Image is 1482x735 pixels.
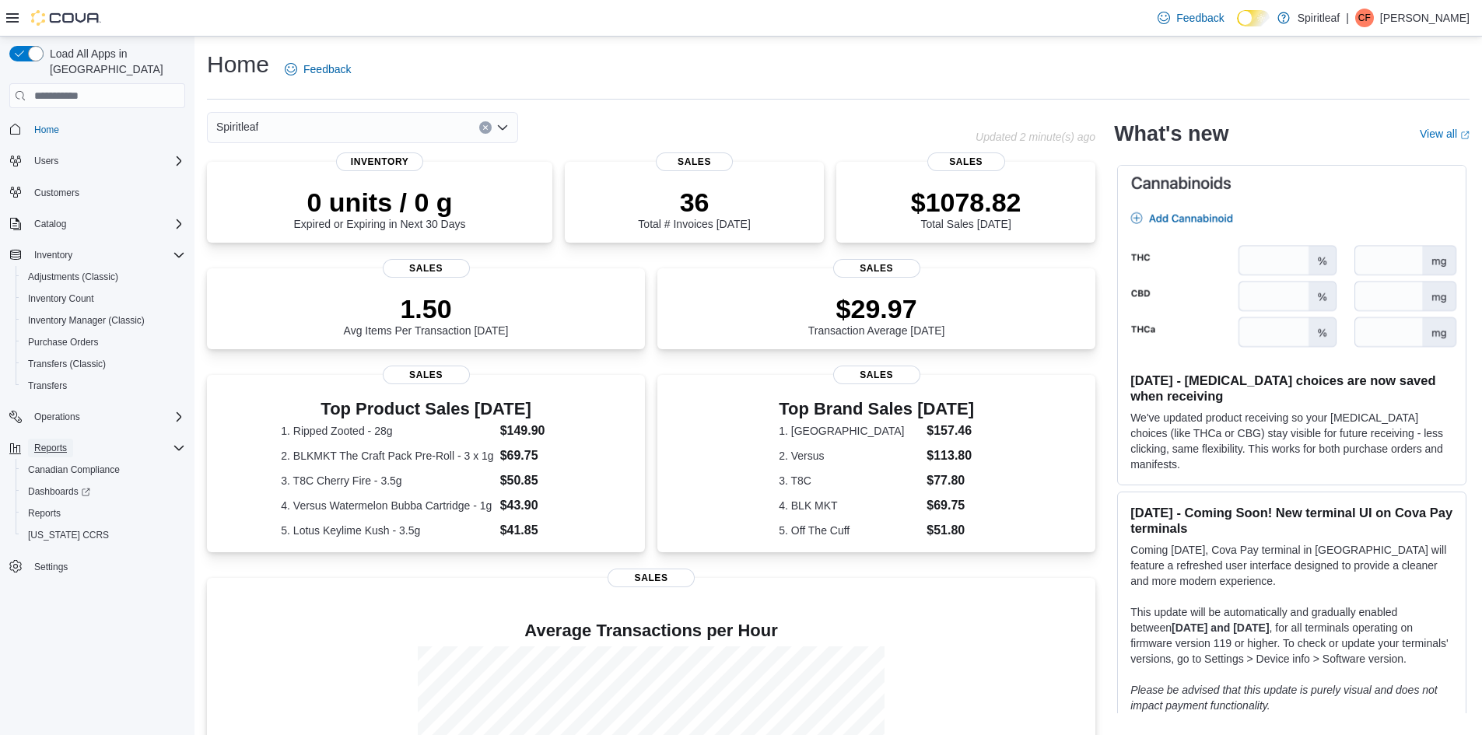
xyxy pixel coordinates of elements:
[500,471,571,490] dd: $50.85
[927,446,974,465] dd: $113.80
[3,437,191,459] button: Reports
[1420,128,1470,140] a: View allExternal link
[22,289,185,308] span: Inventory Count
[16,459,191,481] button: Canadian Compliance
[500,446,571,465] dd: $69.75
[28,183,185,202] span: Customers
[1380,9,1470,27] p: [PERSON_NAME]
[638,187,750,230] div: Total # Invoices [DATE]
[207,49,269,80] h1: Home
[28,507,61,520] span: Reports
[31,10,101,26] img: Cova
[294,187,466,230] div: Expired or Expiring in Next 30 Days
[303,61,351,77] span: Feedback
[22,504,185,523] span: Reports
[833,366,920,384] span: Sales
[779,523,920,538] dt: 5. Off The Cuff
[3,213,191,235] button: Catalog
[16,502,191,524] button: Reports
[3,244,191,266] button: Inventory
[22,355,185,373] span: Transfers (Classic)
[22,376,185,395] span: Transfers
[28,439,185,457] span: Reports
[28,215,72,233] button: Catalog
[1130,410,1453,472] p: We've updated product receiving so your [MEDICAL_DATA] choices (like THCa or CBG) stay visible fo...
[479,121,492,134] button: Clear input
[28,246,185,264] span: Inventory
[28,336,99,348] span: Purchase Orders
[22,482,96,501] a: Dashboards
[22,482,185,501] span: Dashboards
[1114,121,1228,146] h2: What's new
[500,496,571,515] dd: $43.90
[22,289,100,308] a: Inventory Count
[22,311,151,330] a: Inventory Manager (Classic)
[1355,9,1374,27] div: Chelsea F
[22,268,124,286] a: Adjustments (Classic)
[383,366,470,384] span: Sales
[9,111,185,618] nav: Complex example
[16,266,191,288] button: Adjustments (Classic)
[927,496,974,515] dd: $69.75
[16,375,191,397] button: Transfers
[808,293,945,337] div: Transaction Average [DATE]
[16,288,191,310] button: Inventory Count
[34,561,68,573] span: Settings
[22,311,185,330] span: Inventory Manager (Classic)
[34,411,80,423] span: Operations
[927,471,974,490] dd: $77.80
[34,124,59,136] span: Home
[779,448,920,464] dt: 2. Versus
[22,355,112,373] a: Transfers (Classic)
[3,117,191,140] button: Home
[22,376,73,395] a: Transfers
[16,353,191,375] button: Transfers (Classic)
[281,498,493,513] dt: 4. Versus Watermelon Bubba Cartridge - 1g
[28,152,65,170] button: Users
[1151,2,1230,33] a: Feedback
[22,268,185,286] span: Adjustments (Classic)
[3,555,191,578] button: Settings
[344,293,509,337] div: Avg Items Per Transaction [DATE]
[927,422,974,440] dd: $157.46
[16,524,191,546] button: [US_STATE] CCRS
[28,408,185,426] span: Operations
[22,333,105,352] a: Purchase Orders
[28,215,185,233] span: Catalog
[281,448,493,464] dt: 2. BLKMKT The Craft Pack Pre-Roll - 3 x 1g
[16,481,191,502] a: Dashboards
[28,358,106,370] span: Transfers (Classic)
[1298,9,1340,27] p: Spiritleaf
[28,485,90,498] span: Dashboards
[34,218,66,230] span: Catalog
[779,400,974,418] h3: Top Brand Sales [DATE]
[22,333,185,352] span: Purchase Orders
[294,187,466,218] p: 0 units / 0 g
[34,442,67,454] span: Reports
[281,523,493,538] dt: 5. Lotus Keylime Kush - 3.5g
[1130,373,1453,404] h3: [DATE] - [MEDICAL_DATA] choices are now saved when receiving
[28,464,120,476] span: Canadian Compliance
[22,460,126,479] a: Canadian Compliance
[911,187,1021,230] div: Total Sales [DATE]
[281,423,493,439] dt: 1. Ripped Zooted - 28g
[3,406,191,428] button: Operations
[344,293,509,324] p: 1.50
[779,498,920,513] dt: 4. BLK MKT
[16,310,191,331] button: Inventory Manager (Classic)
[911,187,1021,218] p: $1078.82
[22,526,115,544] a: [US_STATE] CCRS
[34,187,79,199] span: Customers
[808,293,945,324] p: $29.97
[28,439,73,457] button: Reports
[1172,621,1269,634] strong: [DATE] and [DATE]
[28,408,86,426] button: Operations
[383,259,470,278] span: Sales
[16,331,191,353] button: Purchase Orders
[279,54,357,85] a: Feedback
[656,152,734,171] span: Sales
[1130,542,1453,589] p: Coming [DATE], Cova Pay terminal in [GEOGRAPHIC_DATA] will feature a refreshed user interface des...
[336,152,423,171] span: Inventory
[34,249,72,261] span: Inventory
[927,152,1005,171] span: Sales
